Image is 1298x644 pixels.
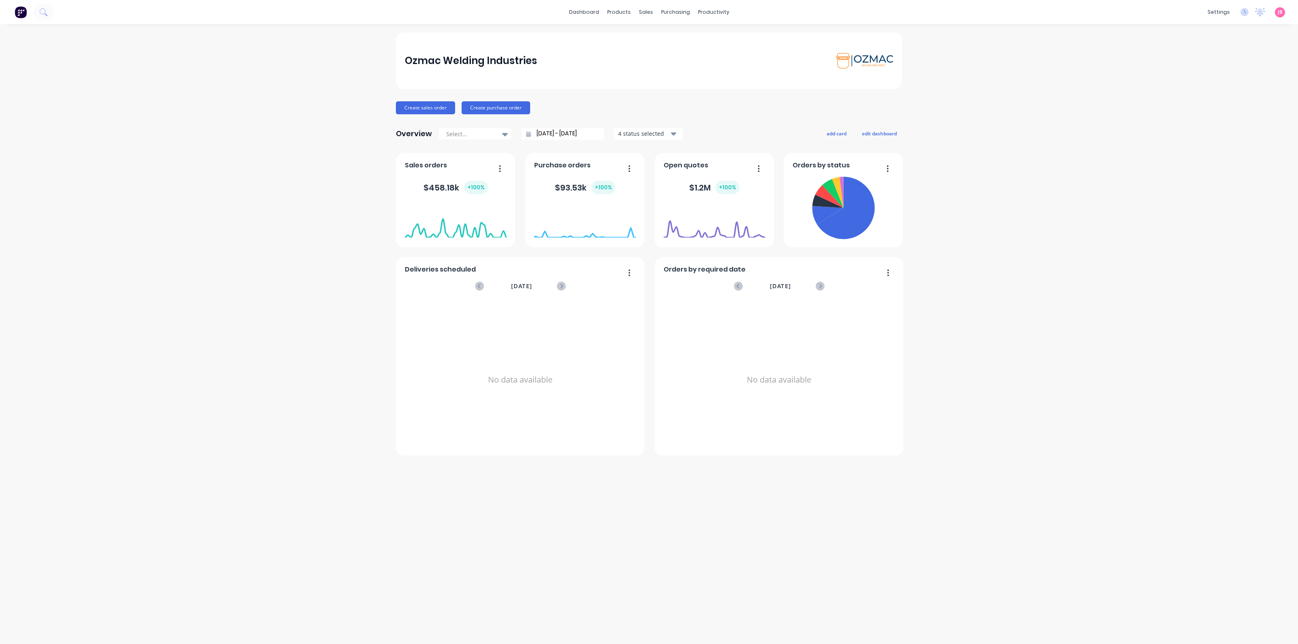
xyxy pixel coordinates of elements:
div: Overview [396,126,432,142]
div: $ 93.53k [555,181,615,194]
div: Ozmac Welding Industries [405,53,537,69]
div: + 100 % [716,181,739,194]
div: 4 status selected [618,129,669,138]
div: No data available [664,301,895,458]
button: Create purchase order [462,101,530,114]
button: 4 status selected [614,128,683,140]
img: Factory [15,6,27,18]
div: purchasing [657,6,694,18]
button: add card [821,128,852,139]
div: products [603,6,635,18]
button: edit dashboard [857,128,902,139]
div: sales [635,6,657,18]
span: Sales orders [405,160,447,170]
div: $ 1.2M [689,181,739,194]
div: + 100 % [464,181,488,194]
img: Ozmac Welding Industries [836,53,893,68]
button: Create sales order [396,101,455,114]
span: Open quotes [664,160,708,170]
span: Purchase orders [534,160,591,170]
span: Deliveries scheduled [405,265,476,274]
div: settings [1203,6,1234,18]
div: + 100 % [591,181,615,194]
a: dashboard [565,6,603,18]
span: JB [1278,9,1283,16]
div: No data available [405,301,636,458]
span: Orders by status [793,160,850,170]
div: $ 458.18k [423,181,488,194]
span: [DATE] [511,282,532,291]
span: [DATE] [770,282,791,291]
div: productivity [694,6,733,18]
